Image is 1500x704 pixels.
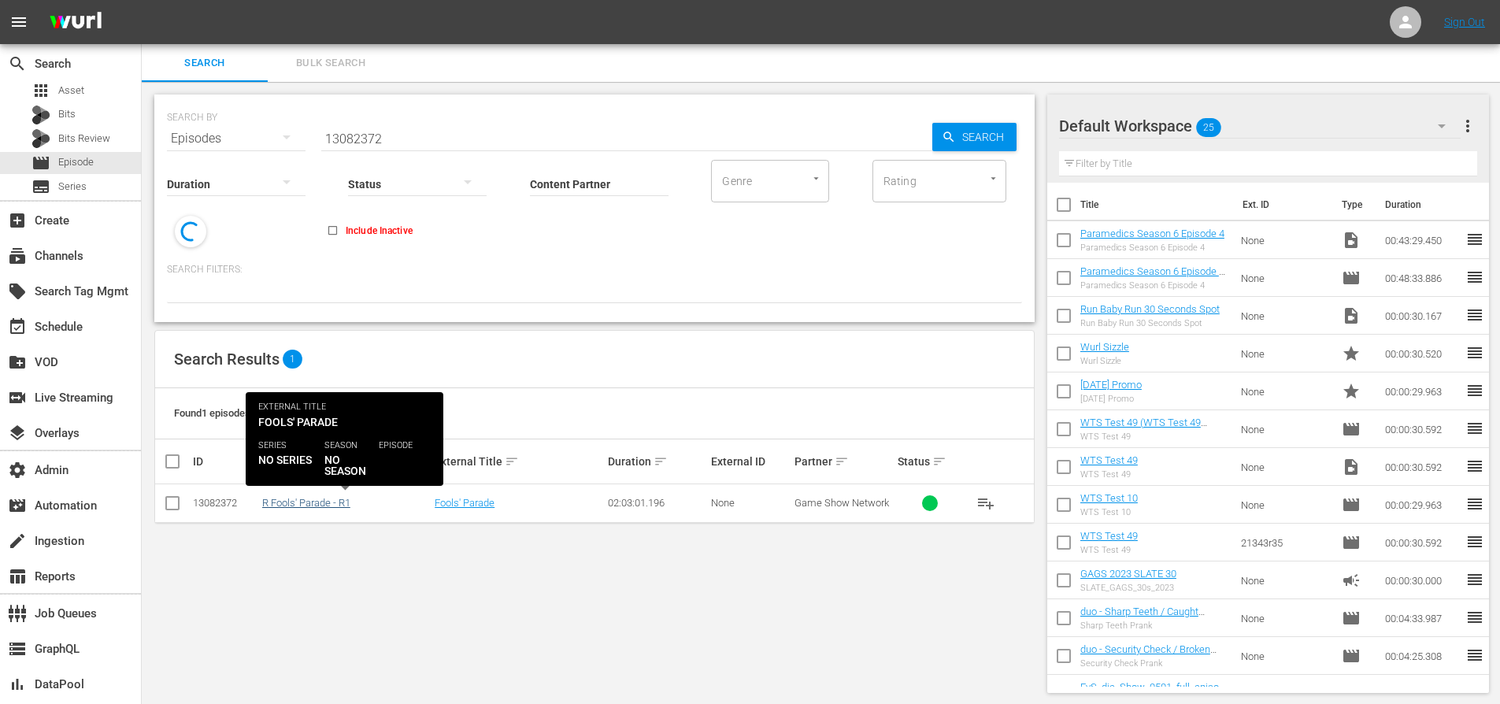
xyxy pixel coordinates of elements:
div: Episodes [167,117,306,161]
td: 00:00:30.000 [1379,561,1465,599]
a: Wurl Sizzle [1080,341,1129,353]
span: playlist_add [976,494,995,513]
div: WTS Test 49 [1080,469,1138,480]
span: sort [835,454,849,469]
a: Paramedics Season 6 Episode 4 - Nine Now [1080,265,1225,289]
div: WTS Test 10 [1080,507,1138,517]
span: Episode [1342,609,1361,628]
a: WTS Test 49 [1080,530,1138,542]
span: reorder [1465,381,1484,400]
span: Episode [1342,684,1361,703]
span: Game Show Network [794,497,889,509]
span: Ad [1342,571,1361,590]
span: Episode [58,154,94,170]
th: Duration [1376,183,1470,227]
td: 00:04:33.987 [1379,599,1465,637]
div: Bits Review [31,129,50,148]
span: Video [1342,306,1361,325]
p: Search Filters: [167,263,1022,276]
div: Security Check Prank [1080,658,1229,669]
button: Open [809,171,824,186]
span: sort [654,454,668,469]
span: sort [330,454,344,469]
a: WTS Test 10 [1080,492,1138,504]
a: WTS Test 49 (WTS Test 49 (00:00:00)) [1080,417,1207,440]
th: Title [1080,183,1233,227]
span: Video [1342,458,1361,476]
td: None [1235,221,1335,259]
span: reorder [1465,268,1484,287]
a: WTS Test 49 [1080,454,1138,466]
span: more_vert [1458,117,1477,135]
span: GraphQL [8,639,27,658]
span: Bits [58,106,76,122]
span: DataPool [8,675,27,694]
span: Asset [58,83,84,98]
span: Episode [1342,495,1361,514]
td: 00:48:33.886 [1379,259,1465,297]
span: Include Inactive [346,224,413,238]
td: None [1235,259,1335,297]
div: Internal Title [262,452,430,471]
a: duo - Sharp Teeth / Caught Cheating [1080,606,1205,629]
td: 21343r35 [1235,524,1335,561]
span: reorder [1465,306,1484,324]
td: None [1235,297,1335,335]
a: Sign Out [1444,16,1485,28]
div: Paramedics Season 6 Episode 4 [1080,280,1229,291]
span: 1 [283,350,302,369]
th: Ext. ID [1233,183,1333,227]
a: Run Baby Run 30 Seconds Spot [1080,303,1220,315]
span: Ingestion [8,532,27,550]
div: WTS Test 49 [1080,432,1229,442]
span: Promo [1342,382,1361,401]
span: Search [8,54,27,73]
span: reorder [1465,457,1484,476]
td: 00:00:30.592 [1379,448,1465,486]
div: External Title [435,452,602,471]
span: Search Results [174,350,280,369]
span: sort [932,454,946,469]
span: menu [9,13,28,31]
button: more_vert [1458,107,1477,145]
td: None [1235,448,1335,486]
button: Search [932,123,1017,151]
div: Status [898,452,962,471]
td: 00:00:30.167 [1379,297,1465,335]
td: None [1235,372,1335,410]
span: Reports [8,567,27,586]
td: 00:43:29.450 [1379,221,1465,259]
span: Create [8,211,27,230]
td: 00:00:30.592 [1379,524,1465,561]
div: Wurl Sizzle [1080,356,1129,366]
th: Type [1332,183,1376,227]
span: Episode [31,154,50,172]
span: Search Tag Mgmt [8,282,27,301]
span: reorder [1465,532,1484,551]
div: [DATE] Promo [1080,394,1142,404]
button: playlist_add [967,484,1005,522]
span: 25 [1196,111,1221,144]
span: Series [31,177,50,196]
a: duo - Security Check / Broken Statue [1080,643,1217,667]
a: Paramedics Season 6 Episode 4 [1080,228,1224,239]
span: Asset [31,81,50,100]
img: ans4CAIJ8jUAAAAAAAAAAAAAAAAAAAAAAAAgQb4GAAAAAAAAAAAAAAAAAAAAAAAAJMjXAAAAAAAAAAAAAAAAAAAAAAAAgAT5G... [38,4,113,41]
div: SLATE_GAGS_30s_2023 [1080,583,1176,593]
span: Live Streaming [8,388,27,407]
div: External ID [711,455,789,468]
span: Promo [1342,344,1361,363]
td: None [1235,335,1335,372]
td: None [1235,486,1335,524]
div: Default Workspace [1059,104,1461,148]
span: reorder [1465,646,1484,665]
div: Bits [31,106,50,124]
div: Sharp Teeth Prank [1080,621,1229,631]
span: Video [1342,231,1361,250]
td: 00:00:29.963 [1379,372,1465,410]
td: None [1235,561,1335,599]
div: WTS Test 49 [1080,545,1138,555]
a: Fools' Parade [435,497,494,509]
span: reorder [1465,343,1484,362]
div: ID [193,455,257,468]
